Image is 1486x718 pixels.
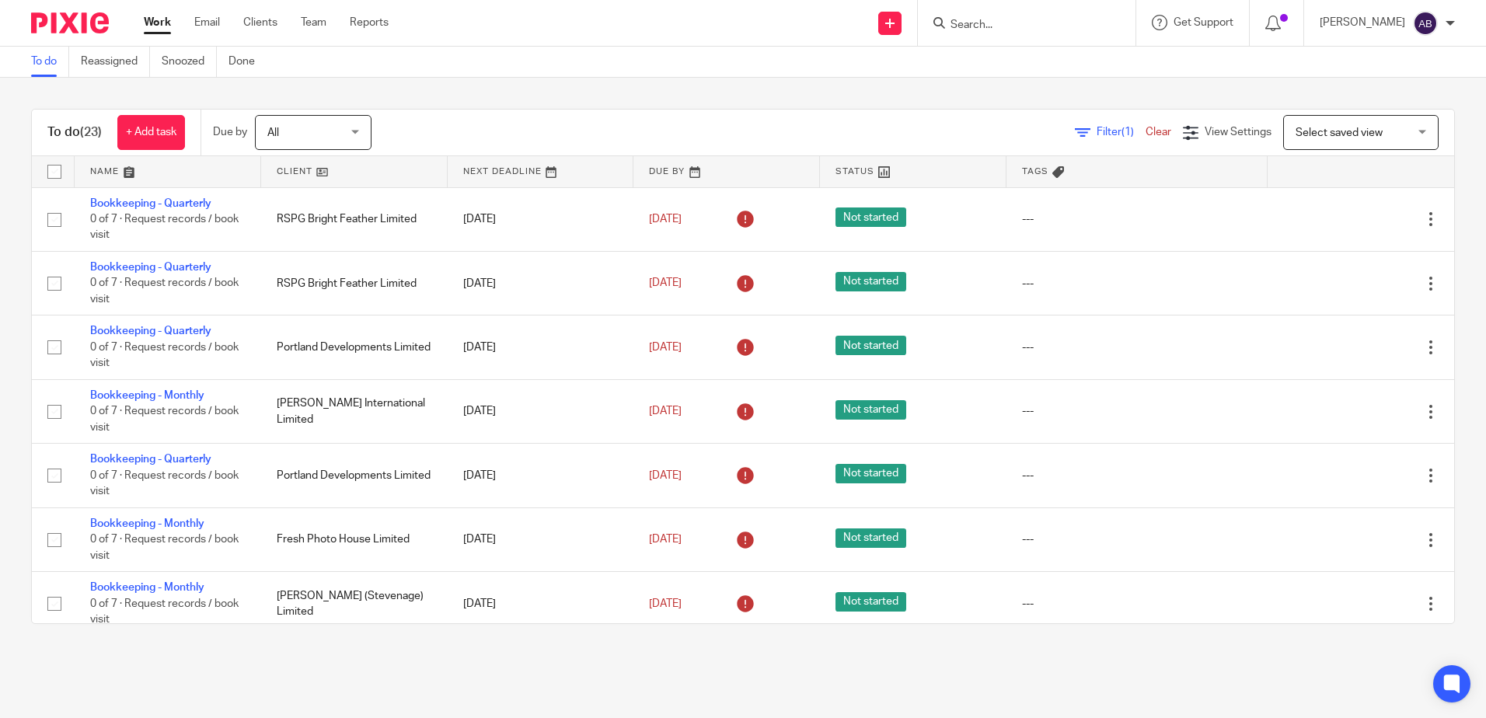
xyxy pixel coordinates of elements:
[835,528,906,548] span: Not started
[261,507,448,571] td: Fresh Photo House Limited
[448,572,634,636] td: [DATE]
[1097,127,1146,138] span: Filter
[31,12,109,33] img: Pixie
[81,47,150,77] a: Reassigned
[1205,127,1271,138] span: View Settings
[90,406,239,433] span: 0 of 7 · Request records / book visit
[1022,167,1048,176] span: Tags
[90,342,239,369] span: 0 of 7 · Request records / book visit
[47,124,102,141] h1: To do
[649,598,682,609] span: [DATE]
[243,15,277,30] a: Clients
[144,15,171,30] a: Work
[1022,211,1252,227] div: ---
[90,278,239,305] span: 0 of 7 · Request records / book visit
[649,214,682,225] span: [DATE]
[301,15,326,30] a: Team
[835,336,906,355] span: Not started
[835,207,906,227] span: Not started
[1296,127,1383,138] span: Select saved view
[1022,340,1252,355] div: ---
[1413,11,1438,36] img: svg%3E
[1022,532,1252,547] div: ---
[949,19,1089,33] input: Search
[90,198,211,209] a: Bookkeeping - Quarterly
[1022,468,1252,483] div: ---
[261,187,448,251] td: RSPG Bright Feather Limited
[1174,17,1233,28] span: Get Support
[90,454,211,465] a: Bookkeeping - Quarterly
[90,582,204,593] a: Bookkeeping - Monthly
[448,444,634,507] td: [DATE]
[649,534,682,545] span: [DATE]
[448,379,634,443] td: [DATE]
[649,470,682,481] span: [DATE]
[90,262,211,273] a: Bookkeeping - Quarterly
[448,315,634,379] td: [DATE]
[194,15,220,30] a: Email
[117,115,185,150] a: + Add task
[80,126,102,138] span: (23)
[1022,596,1252,612] div: ---
[1320,15,1405,30] p: [PERSON_NAME]
[90,534,239,561] span: 0 of 7 · Request records / book visit
[162,47,217,77] a: Snoozed
[1121,127,1134,138] span: (1)
[90,518,204,529] a: Bookkeeping - Monthly
[649,278,682,289] span: [DATE]
[31,47,69,77] a: To do
[448,187,634,251] td: [DATE]
[261,251,448,315] td: RSPG Bright Feather Limited
[448,251,634,315] td: [DATE]
[448,507,634,571] td: [DATE]
[90,326,211,336] a: Bookkeeping - Quarterly
[1146,127,1171,138] a: Clear
[261,379,448,443] td: [PERSON_NAME] International Limited
[835,272,906,291] span: Not started
[649,342,682,353] span: [DATE]
[261,315,448,379] td: Portland Developments Limited
[835,400,906,420] span: Not started
[835,592,906,612] span: Not started
[350,15,389,30] a: Reports
[1022,403,1252,419] div: ---
[261,572,448,636] td: [PERSON_NAME] (Stevenage) Limited
[213,124,247,140] p: Due by
[261,444,448,507] td: Portland Developments Limited
[267,127,279,138] span: All
[90,598,239,626] span: 0 of 7 · Request records / book visit
[835,464,906,483] span: Not started
[90,214,239,241] span: 0 of 7 · Request records / book visit
[649,406,682,417] span: [DATE]
[1022,276,1252,291] div: ---
[228,47,267,77] a: Done
[90,390,204,401] a: Bookkeeping - Monthly
[90,470,239,497] span: 0 of 7 · Request records / book visit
